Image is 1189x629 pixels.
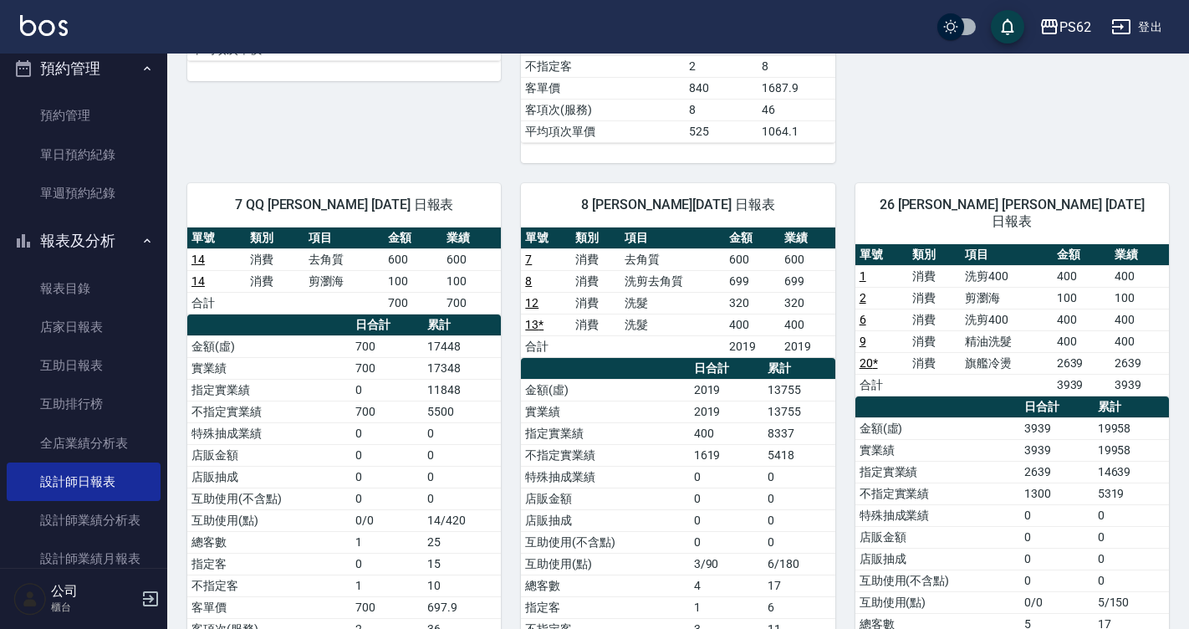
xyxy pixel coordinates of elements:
[423,335,501,357] td: 17448
[855,417,1021,439] td: 金額(虛)
[7,136,161,174] a: 單日預約紀錄
[351,379,423,401] td: 0
[351,422,423,444] td: 0
[1020,417,1093,439] td: 3939
[763,596,834,618] td: 6
[351,509,423,531] td: 0/0
[763,531,834,553] td: 0
[20,15,68,36] img: Logo
[187,553,351,575] td: 指定客
[1110,265,1169,287] td: 400
[187,379,351,401] td: 指定實業績
[7,96,161,135] a: 預約管理
[351,444,423,466] td: 0
[304,248,385,270] td: 去角質
[780,270,835,292] td: 699
[423,357,501,379] td: 17348
[541,197,814,213] span: 8 [PERSON_NAME][DATE] 日報表
[1020,396,1093,418] th: 日合計
[187,509,351,531] td: 互助使用(點)
[620,228,725,249] th: 項目
[1094,483,1169,504] td: 5319
[7,540,161,578] a: 設計師業績月報表
[7,47,161,90] button: 預約管理
[51,600,136,615] p: 櫃台
[423,314,501,336] th: 累計
[351,401,423,422] td: 700
[961,330,1053,352] td: 精油洗髮
[351,575,423,596] td: 1
[384,270,442,292] td: 100
[725,335,780,357] td: 2019
[855,526,1021,548] td: 店販金額
[780,292,835,314] td: 320
[763,422,834,444] td: 8337
[521,228,570,249] th: 單號
[442,292,501,314] td: 700
[1020,439,1093,461] td: 3939
[780,314,835,335] td: 400
[187,401,351,422] td: 不指定實業績
[1020,483,1093,504] td: 1300
[1094,461,1169,483] td: 14639
[860,313,866,326] a: 6
[620,314,725,335] td: 洗髮
[908,352,961,374] td: 消費
[521,488,689,509] td: 店販金額
[763,575,834,596] td: 17
[187,228,501,314] table: a dense table
[855,548,1021,570] td: 店販抽成
[384,292,442,314] td: 700
[442,248,501,270] td: 600
[758,99,835,120] td: 46
[690,466,764,488] td: 0
[521,379,689,401] td: 金額(虛)
[521,596,689,618] td: 指定客
[351,596,423,618] td: 700
[525,274,532,288] a: 8
[725,314,780,335] td: 400
[763,358,834,380] th: 累計
[725,292,780,314] td: 320
[521,228,834,358] table: a dense table
[855,570,1021,591] td: 互助使用(不含點)
[855,374,908,396] td: 合計
[351,335,423,357] td: 700
[351,357,423,379] td: 700
[7,463,161,501] a: 設計師日報表
[571,228,620,249] th: 類別
[521,553,689,575] td: 互助使用(點)
[1020,570,1093,591] td: 0
[860,269,866,283] a: 1
[187,488,351,509] td: 互助使用(不含點)
[690,358,764,380] th: 日合計
[763,488,834,509] td: 0
[187,575,351,596] td: 不指定客
[763,444,834,466] td: 5418
[1110,309,1169,330] td: 400
[423,553,501,575] td: 15
[690,509,764,531] td: 0
[685,99,757,120] td: 8
[855,504,1021,526] td: 特殊抽成業績
[246,270,304,292] td: 消費
[855,244,908,266] th: 單號
[521,531,689,553] td: 互助使用(不含點)
[1053,287,1111,309] td: 100
[423,401,501,422] td: 5500
[908,265,961,287] td: 消費
[780,228,835,249] th: 業績
[763,401,834,422] td: 13755
[1053,309,1111,330] td: 400
[187,422,351,444] td: 特殊抽成業績
[351,553,423,575] td: 0
[725,270,780,292] td: 699
[187,292,246,314] td: 合計
[423,531,501,553] td: 25
[1053,330,1111,352] td: 400
[690,553,764,575] td: 3/90
[620,270,725,292] td: 洗剪去角質
[860,335,866,348] a: 9
[1094,417,1169,439] td: 19958
[1020,504,1093,526] td: 0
